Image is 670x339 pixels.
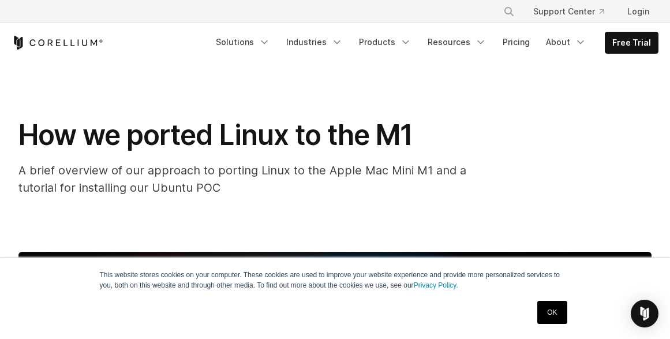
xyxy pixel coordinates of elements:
[524,1,613,22] a: Support Center
[18,118,413,152] span: How we ported Linux to the M1
[209,32,277,53] a: Solutions
[489,1,658,22] div: Navigation Menu
[100,270,571,290] p: This website stores cookies on your computer. These cookies are used to improve your website expe...
[537,301,567,324] a: OK
[18,163,466,195] span: A brief overview of our approach to porting Linux to the Apple Mac Mini M1 and a tutorial for ins...
[539,32,593,53] a: About
[279,32,350,53] a: Industries
[414,281,458,289] a: Privacy Policy.
[12,36,103,50] a: Corellium Home
[352,32,418,53] a: Products
[605,32,658,53] a: Free Trial
[618,1,658,22] a: Login
[209,32,658,54] div: Navigation Menu
[496,32,537,53] a: Pricing
[631,300,658,327] div: Open Intercom Messenger
[421,32,493,53] a: Resources
[499,1,519,22] button: Search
